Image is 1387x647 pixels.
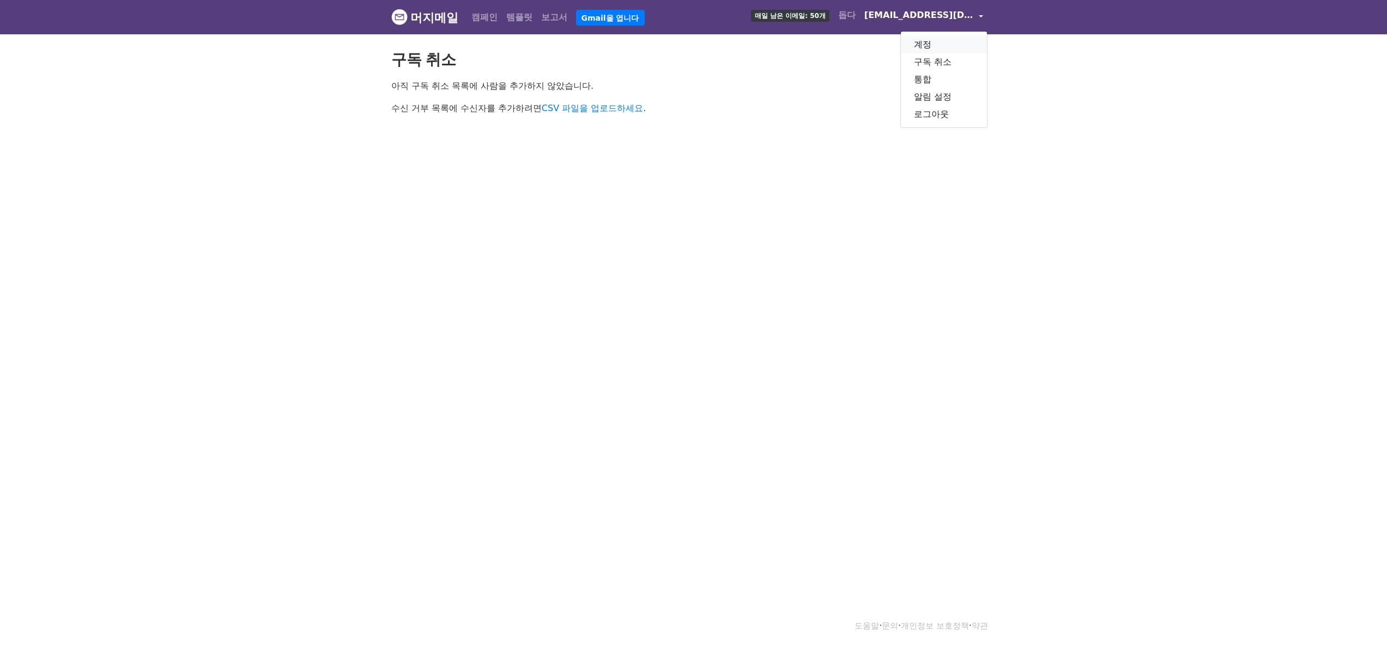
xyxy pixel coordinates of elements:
a: 로그아웃 [901,106,987,123]
font: · [969,621,972,631]
font: 수신 거부 목록에 수신자를 추가하려면 [391,103,542,113]
img: MergeMail 로고 [391,9,408,25]
a: Gmail을 엽니다 [576,10,645,26]
font: 계정 [914,39,931,50]
a: 캠페인 [467,7,502,28]
a: 머지메일 [391,6,458,29]
a: CSV 파일을 업로드하세요 [542,103,643,113]
font: 돕다 [838,10,856,20]
a: 통합 [901,71,987,88]
font: 아직 구독 취소 목록에 사람을 추가하지 않았습니다. [391,81,594,91]
a: 도움말 [855,621,879,631]
iframe: 채팅 위젯 [1333,595,1387,647]
a: 약관 [972,621,988,631]
font: 캠페인 [471,12,498,22]
font: 알림 설정 [914,91,952,102]
div: 대화하다 [1333,595,1387,647]
font: · [879,621,882,631]
font: 머지메일 [410,11,458,25]
font: 통합 [914,74,931,84]
a: 계정 [901,36,987,53]
font: . [643,103,646,113]
a: 알림 설정 [901,88,987,106]
a: 매일 남은 이메일: 50개 [747,4,834,26]
a: 보고서 [537,7,572,28]
font: [EMAIL_ADDRESS][DOMAIN_NAME] [864,10,1034,20]
a: [EMAIL_ADDRESS][DOMAIN_NAME] [860,4,988,30]
font: Gmail을 엽니다 [582,13,639,22]
font: · [898,621,901,631]
a: 문의 [882,621,898,631]
font: 보고서 [541,12,567,22]
div: [EMAIL_ADDRESS][DOMAIN_NAME] [900,31,988,128]
a: 돕다 [834,4,860,26]
a: 개인정보 보호정책 [901,621,969,631]
font: 템플릿 [506,12,532,22]
a: 구독 취소 [901,53,987,71]
font: 구독 취소 [391,51,456,69]
font: 로그아웃 [914,109,949,119]
font: 구독 취소 [914,57,952,67]
font: 매일 남은 이메일: 50개 [755,12,826,20]
a: 템플릿 [502,7,537,28]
